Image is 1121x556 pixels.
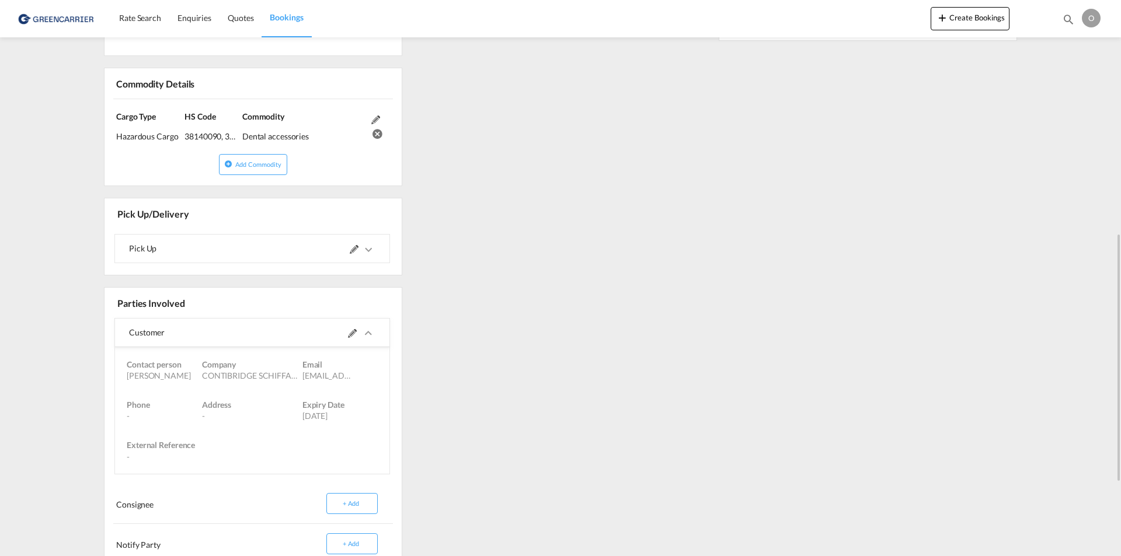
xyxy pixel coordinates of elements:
[931,7,1009,30] button: icon-plus 400-fgCreate Bookings
[202,359,236,369] span: Company
[242,111,284,121] span: Commodity
[302,370,353,382] div: staender@contibridge.de
[127,359,182,369] span: Contact person
[18,5,96,32] img: 1378a7308afe11ef83610d9e779c6b34.png
[177,13,211,23] span: Enquiries
[129,243,156,253] span: Pick Up
[242,122,365,142] div: Dental accessories
[302,410,353,422] div: 25/09/2025
[224,160,232,168] md-icon: icon-plus-circle
[12,12,267,24] body: WYSIWYG-Editor, editor2
[114,292,250,313] div: Parties Involved
[127,440,195,450] span: External Reference
[113,534,250,554] div: Notify Party
[113,73,250,93] div: Commodity Details
[1062,13,1075,30] div: icon-magnify
[361,243,375,257] md-icon: icons/ic_keyboard_arrow_right_black_24px.svg
[302,359,323,369] span: Email
[371,116,380,124] md-icon: Edit
[1062,13,1075,26] md-icon: icon-magnify
[116,122,184,142] div: Hazardous Cargo
[361,326,375,340] md-icon: icons/ic_keyboard_arrow_right_black_24px.svg
[1082,9,1101,27] div: O
[371,127,380,135] md-icon: icon-cancel
[184,111,215,121] span: HS Code
[235,160,281,168] span: Add Commodity
[270,12,303,22] span: Bookings
[184,122,239,142] div: 38140090, 32129000, 35061000, 36061000, 90184990, 21069092
[302,400,344,410] span: Expiry Date
[127,400,150,410] span: Phone
[127,370,202,382] div: Oliver Staender
[127,451,227,463] div: -
[129,319,252,347] div: Customer
[127,410,202,422] div: -
[228,13,253,23] span: Quotes
[119,13,161,23] span: Rate Search
[202,370,302,382] div: CONTIBRIDGE SCHIFFAHRT UND SPEDITION GMBH
[114,203,250,223] div: Pick Up/Delivery
[326,533,378,554] button: + Add
[202,400,231,410] span: Address
[935,11,949,25] md-icon: icon-plus 400-fg
[219,154,287,175] button: icon-plus-circleAdd Commodity
[202,410,302,422] div: -
[113,494,250,513] div: Consignee
[116,111,156,121] span: Cargo Type
[326,493,378,514] button: + Add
